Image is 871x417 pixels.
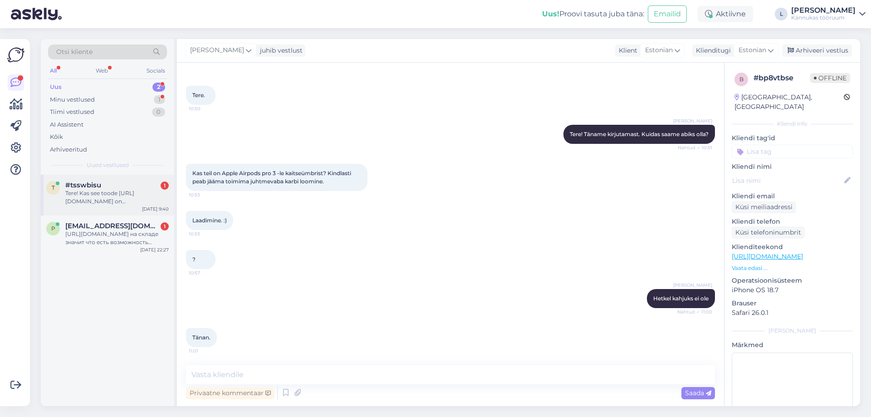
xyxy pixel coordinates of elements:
[51,225,55,232] span: p
[698,6,753,22] div: Aktiivne
[685,389,711,397] span: Saada
[678,144,712,151] span: Nähtud ✓ 10:51
[810,73,850,83] span: Offline
[782,44,852,57] div: Arhiveeri vestlus
[775,8,788,20] div: L
[570,131,709,137] span: Tere! Täname kirjutamast. Kuidas saame abiks olla?
[791,14,856,21] div: Kännukas tööruum
[732,162,853,172] p: Kliendi nimi
[56,47,93,57] span: Otsi kliente
[50,83,62,92] div: Uus
[192,92,205,98] span: Tere.
[791,7,866,21] a: [PERSON_NAME]Kännukas tööruum
[192,334,210,341] span: Tänan.
[65,181,101,189] span: #tsswbisu
[50,95,95,104] div: Minu vestlused
[732,299,853,308] p: Brauser
[48,65,59,77] div: All
[50,108,94,117] div: Tiimi vestlused
[673,282,712,289] span: [PERSON_NAME]
[673,118,712,124] span: [PERSON_NAME]
[732,327,853,335] div: [PERSON_NAME]
[189,191,223,198] span: 10:53
[256,46,303,55] div: juhib vestlust
[677,309,712,315] span: Nähtud ✓ 11:00
[791,7,856,14] div: [PERSON_NAME]
[542,10,559,18] b: Uus!
[732,276,853,285] p: Operatsioonisüsteem
[739,76,744,83] span: b
[732,191,853,201] p: Kliendi email
[190,45,244,55] span: [PERSON_NAME]
[52,184,55,191] span: t
[732,217,853,226] p: Kliendi telefon
[692,46,731,55] div: Klienditugi
[140,246,169,253] div: [DATE] 22:27
[653,295,709,302] span: Hetkel kahjuks ei ole
[754,73,810,83] div: # bp8vtbse
[189,348,223,354] span: 11:01
[154,95,165,104] div: 1
[186,387,274,399] div: Privaatne kommentaar
[192,170,352,185] span: Kas teil on Apple Airpods pro 3 -le kaitseümbrist? Kindlasti peab jääma toimima juhtmevaba karbi ...
[145,65,167,77] div: Socials
[732,201,796,213] div: Küsi meiliaadressi
[732,176,842,186] input: Lisa nimi
[65,189,169,206] div: Tere! Kas see toode [URL][DOMAIN_NAME] on [GEOGRAPHIC_DATA] [GEOGRAPHIC_DATA] ja saab [PERSON_NAM...
[732,340,853,350] p: Märkmed
[542,9,644,20] div: Proovi tasuta juba täna:
[161,182,169,190] div: 1
[152,83,165,92] div: 2
[739,45,766,55] span: Estonian
[648,5,687,23] button: Emailid
[94,65,110,77] div: Web
[732,308,853,318] p: Safari 26.0.1
[732,285,853,295] p: iPhone OS 18.7
[732,120,853,128] div: Kliendi info
[50,145,87,154] div: Arhiveeritud
[7,46,24,64] img: Askly Logo
[732,242,853,252] p: Klienditeekond
[189,231,223,237] span: 10:53
[615,46,637,55] div: Klient
[152,108,165,117] div: 0
[192,256,196,263] span: ?
[732,264,853,272] p: Vaata edasi ...
[192,217,227,224] span: Laadimine. :)
[732,226,805,239] div: Küsi telefoninumbrit
[65,230,169,246] div: [URL][DOMAIN_NAME] на складе значит что есть возможность получить в рабочий день или всё таки пот...
[161,222,169,231] div: 1
[189,105,223,112] span: 10:50
[87,161,129,169] span: Uued vestlused
[50,132,63,142] div: Kõik
[734,93,844,112] div: [GEOGRAPHIC_DATA], [GEOGRAPHIC_DATA]
[142,206,169,212] div: [DATE] 9:40
[732,145,853,158] input: Lisa tag
[732,133,853,143] p: Kliendi tag'id
[645,45,673,55] span: Estonian
[732,252,803,260] a: [URL][DOMAIN_NAME]
[189,270,223,276] span: 10:57
[65,222,160,230] span: pavel@stack.ee
[50,120,83,129] div: AI Assistent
